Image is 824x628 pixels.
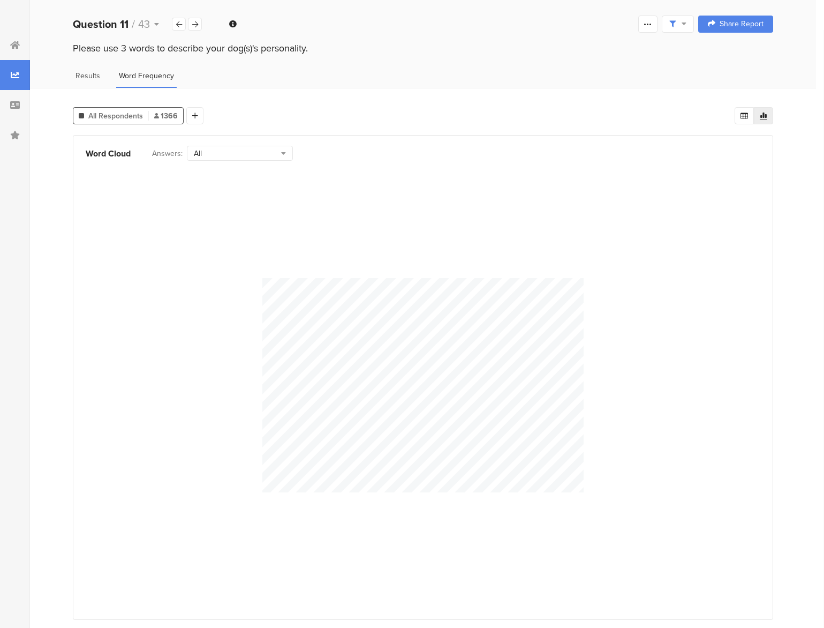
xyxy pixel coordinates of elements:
[194,148,281,159] div: All
[119,70,174,81] span: Word Frequency
[152,148,183,159] div: Answers:
[73,16,128,32] b: Question 11
[86,146,131,161] div: Word Cloud
[75,70,100,81] span: Results
[720,20,763,28] span: Share Report
[88,110,143,122] span: All Respondents
[73,41,773,55] div: Please use 3 words to describe your dog(s)'s personality.
[132,16,135,32] span: /
[154,110,178,122] span: 1366
[138,16,150,32] span: 43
